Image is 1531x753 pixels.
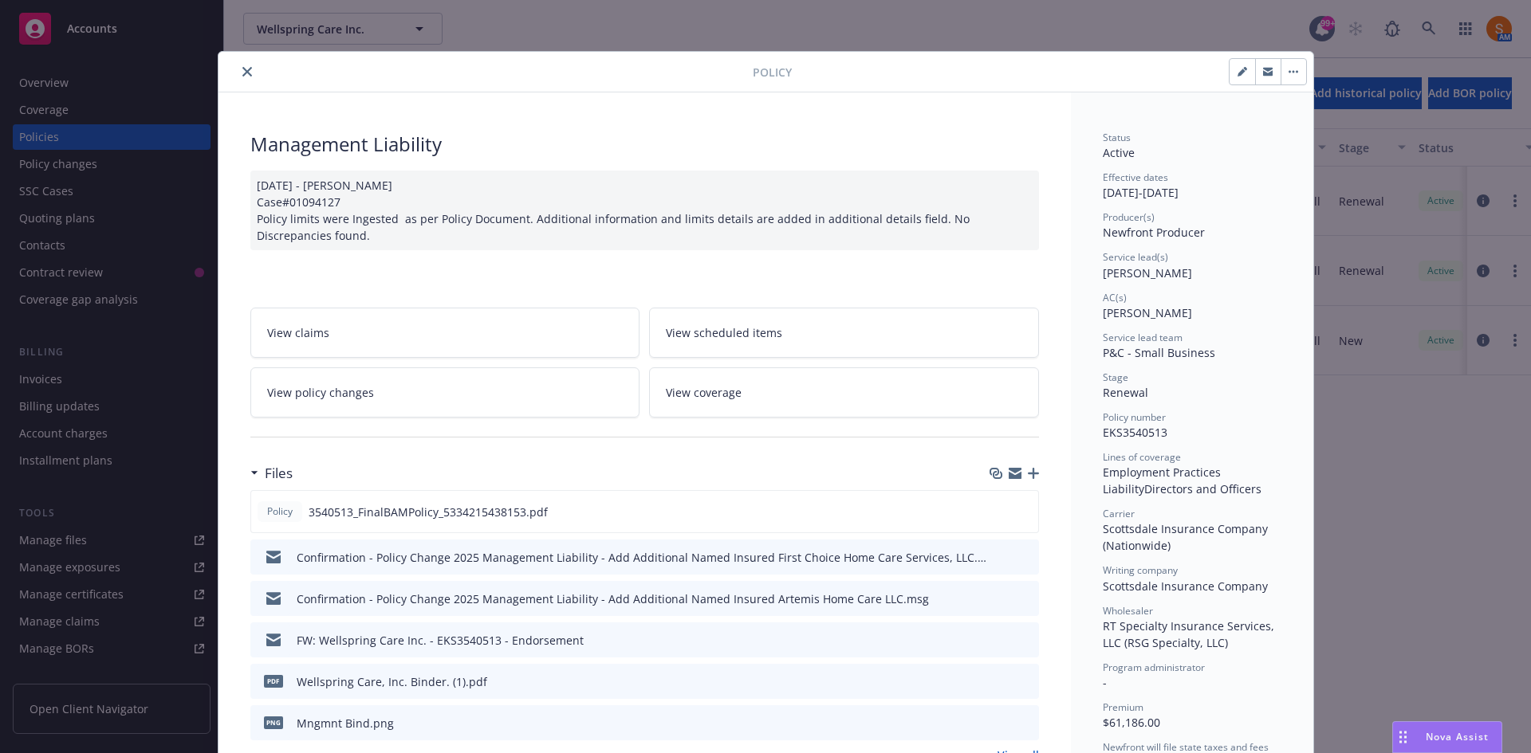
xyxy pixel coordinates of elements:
[1103,250,1168,264] span: Service lead(s)
[250,367,640,418] a: View policy changes
[250,131,1039,158] div: Management Liability
[649,367,1039,418] a: View coverage
[1103,265,1192,280] span: [PERSON_NAME]
[250,171,1039,250] div: [DATE] - [PERSON_NAME] Case#01094127 Policy limits were Ingested as per Policy Document. Addition...
[1103,578,1268,594] span: Scottsdale Insurance Company
[297,590,929,607] div: Confirmation - Policy Change 2025 Management Liability - Add Additional Named Insured Artemis Hom...
[1103,385,1148,400] span: Renewal
[1103,465,1224,496] span: Employment Practices Liability
[1103,305,1192,320] span: [PERSON_NAME]
[297,715,394,731] div: Mngmnt Bind.png
[1103,507,1135,520] span: Carrier
[1426,730,1489,743] span: Nova Assist
[297,673,487,690] div: Wellspring Care, Inc. Binder. (1).pdf
[1103,171,1281,201] div: [DATE] - [DATE]
[264,504,296,519] span: Policy
[265,463,293,484] h3: Files
[649,308,1039,358] a: View scheduled items
[264,716,283,728] span: png
[992,504,1005,520] button: download file
[238,62,257,81] button: close
[250,463,293,484] div: Files
[993,715,1006,731] button: download file
[753,64,792,80] span: Policy
[1103,715,1160,730] span: $61,186.00
[1018,590,1033,607] button: preview file
[250,308,640,358] a: View claims
[1103,425,1167,440] span: EKS3540513
[1103,291,1127,304] span: AC(s)
[1018,632,1033,649] button: preview file
[1393,722,1413,752] div: Drag to move
[267,384,374,401] span: View policy changes
[1103,371,1128,384] span: Stage
[267,324,329,341] span: View claims
[1392,721,1502,753] button: Nova Assist
[993,632,1006,649] button: download file
[1018,549,1033,566] button: preview file
[666,384,742,401] span: View coverage
[1144,481,1261,496] span: Directors and Officers
[297,632,584,649] div: FW: Wellspring Care Inc. - EKS3540513 - Endorsement
[1103,450,1181,464] span: Lines of coverage
[1103,410,1166,424] span: Policy number
[1018,673,1033,690] button: preview file
[264,675,283,687] span: pdf
[1103,145,1135,160] span: Active
[1103,210,1155,224] span: Producer(s)
[1103,345,1215,360] span: P&C - Small Business
[993,549,1006,566] button: download file
[1103,700,1143,714] span: Premium
[1103,661,1205,674] span: Program administrator
[1103,131,1131,144] span: Status
[297,549,986,566] div: Confirmation - Policy Change 2025 Management Liability - Add Additional Named Insured First Choic...
[993,590,1006,607] button: download file
[1017,504,1032,520] button: preview file
[1103,225,1205,240] span: Newfront Producer
[666,324,782,341] span: View scheduled items
[1103,331,1183,344] span: Service lead team
[1103,171,1168,184] span: Effective dates
[1103,604,1153,618] span: Wholesaler
[309,504,548,520] span: 3540513_FinalBAMPolicy_5334215438153.pdf
[993,673,1006,690] button: download file
[1103,618,1277,650] span: RT Specialty Insurance Services, LLC (RSG Specialty, LLC)
[1103,563,1178,577] span: Writing company
[1103,521,1271,553] span: Scottsdale Insurance Company (Nationwide)
[1103,675,1107,690] span: -
[1018,715,1033,731] button: preview file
